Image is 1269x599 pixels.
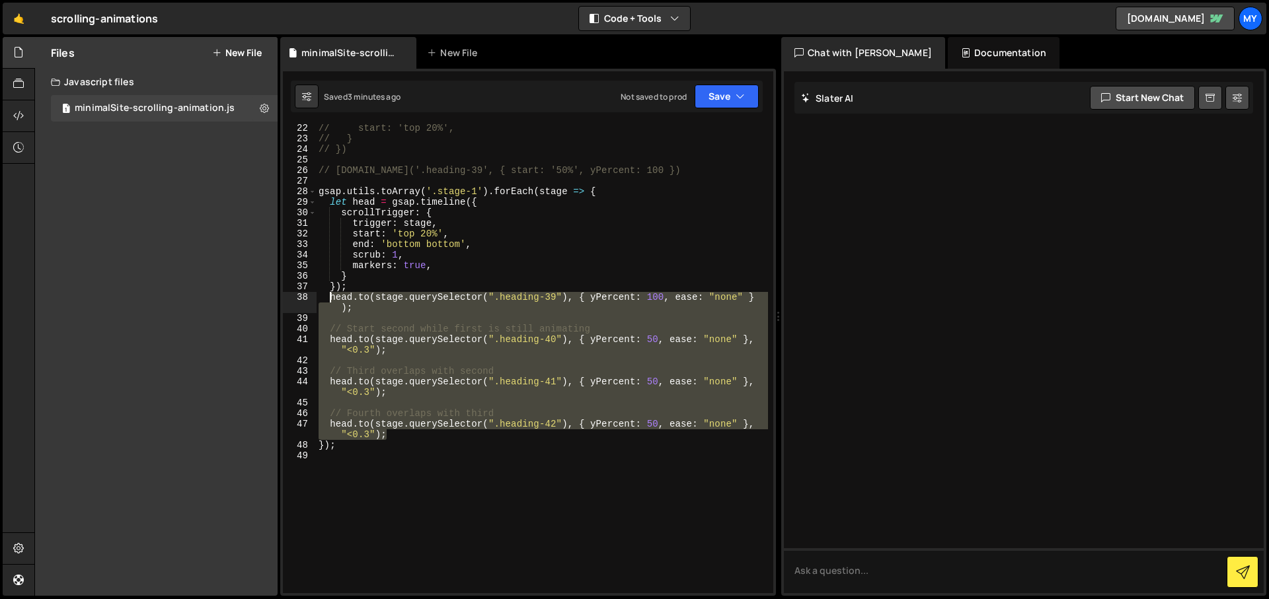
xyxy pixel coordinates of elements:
div: Javascript files [35,69,278,95]
span: 1 [62,104,70,115]
a: [DOMAIN_NAME] [1116,7,1235,30]
div: 23 [283,133,317,144]
div: 32 [283,229,317,239]
button: Code + Tools [579,7,690,30]
h2: Files [51,46,75,60]
div: 44 [283,376,317,398]
div: 24 [283,144,317,155]
div: 30 [283,207,317,218]
div: 38 [283,292,317,313]
div: Saved [324,91,401,102]
div: 31 [283,218,317,229]
div: 34 [283,250,317,260]
div: Chat with [PERSON_NAME] [781,37,945,69]
div: 29 [283,197,317,207]
div: 41 [283,334,317,355]
div: 25 [283,155,317,165]
div: 46 [283,408,317,419]
div: 37 [283,281,317,292]
div: 35 [283,260,317,271]
div: 40 [283,324,317,334]
div: 33 [283,239,317,250]
div: minimalSite-scrolling-animation.js [75,102,235,114]
div: Not saved to prod [621,91,687,102]
div: minimalSite-scrolling-animation.js [301,46,401,59]
div: 45 [283,398,317,408]
div: 27 [283,176,317,186]
h2: Slater AI [801,92,854,104]
div: 26 [283,165,317,176]
div: 42 [283,355,317,366]
button: Start new chat [1090,86,1195,110]
div: scrolling-animations [51,11,158,26]
a: My [1239,7,1262,30]
div: 22 [283,123,317,133]
button: Save [695,85,759,108]
div: 28 [283,186,317,197]
a: 🤙 [3,3,35,34]
div: 49 [283,450,317,461]
div: 47 [283,419,317,440]
div: 43 [283,366,317,376]
div: 39 [283,313,317,324]
div: New File [427,46,482,59]
div: 48 [283,440,317,450]
button: New File [212,48,262,58]
div: 3 minutes ago [348,91,401,102]
div: 16921/46333.js [51,95,278,122]
div: 36 [283,271,317,281]
div: Documentation [948,37,1059,69]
